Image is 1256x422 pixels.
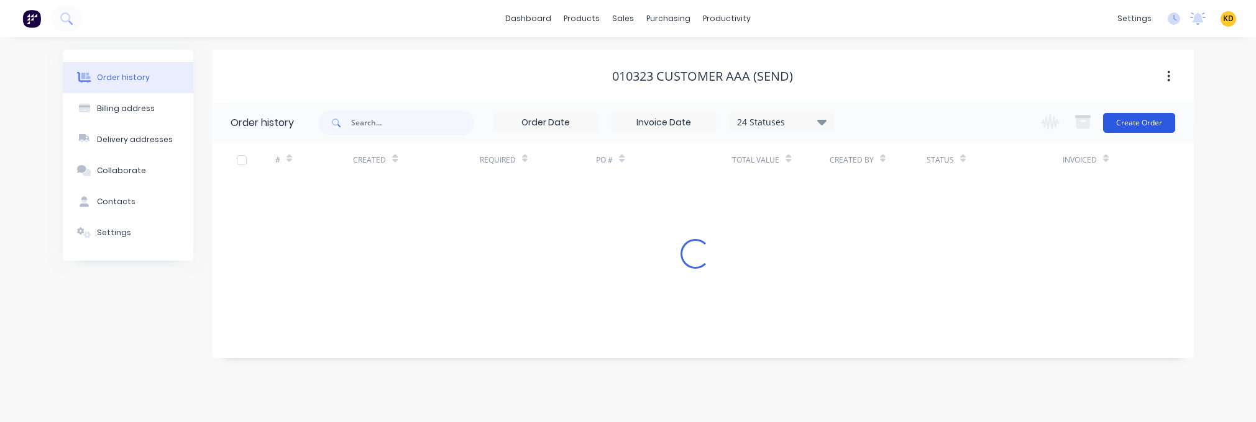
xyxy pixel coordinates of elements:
div: products [557,9,606,28]
div: Created By [830,143,927,177]
div: Status [927,143,1063,177]
input: Order Date [493,114,598,132]
div: Settings [97,227,131,238]
div: Delivery addresses [97,134,173,145]
div: Invoiced [1063,143,1140,177]
button: Settings [63,217,193,248]
div: Created By [830,155,874,166]
img: Factory [22,9,41,28]
a: dashboard [499,9,557,28]
div: productivity [697,9,757,28]
div: Required [480,155,516,166]
div: Collaborate [97,165,146,176]
button: Create Order [1103,113,1175,133]
button: Contacts [63,186,193,217]
button: Order history [63,62,193,93]
div: Created [353,143,479,177]
div: Total Value [732,155,779,166]
button: Collaborate [63,155,193,186]
div: Order history [97,72,150,83]
div: Created [353,155,386,166]
button: Delivery addresses [63,124,193,155]
div: sales [606,9,640,28]
div: 24 Statuses [730,115,834,129]
div: Contacts [97,196,135,207]
div: Required [480,143,597,177]
span: KD [1223,13,1234,24]
div: Invoiced [1063,155,1097,166]
div: purchasing [640,9,697,28]
div: # [275,155,280,166]
div: Status [927,155,954,166]
div: Total Value [732,143,829,177]
button: Billing address [63,93,193,124]
input: Search... [351,110,474,135]
div: PO # [596,155,613,166]
div: Order history [231,115,294,130]
div: Billing address [97,103,155,114]
div: settings [1111,9,1158,28]
input: Invoice Date [612,114,716,132]
div: PO # [596,143,732,177]
div: # [275,143,353,177]
div: 010323 Customer AAA (Send) [612,69,793,84]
